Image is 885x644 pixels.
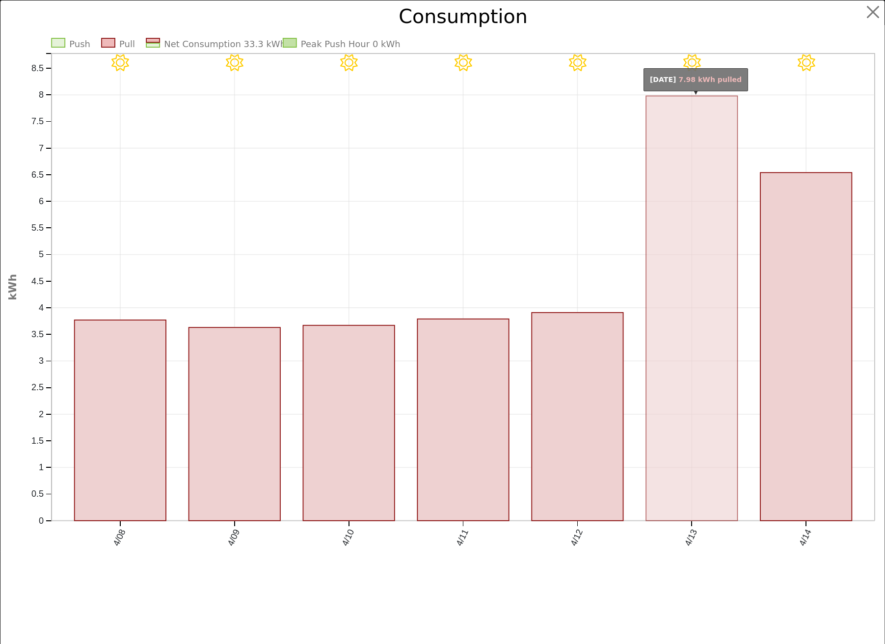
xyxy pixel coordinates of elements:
[226,54,243,72] i: 4/09 - Clear
[31,489,44,499] text: 0.5
[226,528,242,547] text: 4/09
[340,528,356,547] text: 4/10
[164,39,286,49] text: Net Consumption 33.3 kWh
[111,528,128,547] text: 4/08
[455,54,472,72] i: 4/11 - Clear
[119,39,135,49] text: Pull
[39,356,44,366] text: 3
[798,54,815,72] i: 4/14 - Clear
[650,76,676,83] strong: [DATE]
[683,528,699,547] text: 4/13
[31,170,44,180] text: 6.5
[39,90,44,100] text: 8
[39,249,44,259] text: 5
[454,528,470,547] text: 4/11
[31,436,44,446] text: 1.5
[399,5,528,28] text: Consumption
[678,76,742,83] span: 7.98 kWh pulled
[69,39,90,49] text: Push
[646,96,737,521] rect: onclick=""
[189,327,280,521] rect: onclick=""
[532,313,623,521] rect: onclick=""
[760,173,852,521] rect: onclick=""
[6,274,19,300] text: kWh
[797,528,813,547] text: 4/14
[39,462,44,472] text: 1
[31,276,44,286] text: 4.5
[301,39,401,49] text: Peak Push Hour 0 kWh
[39,143,44,153] text: 7
[31,223,44,233] text: 5.5
[39,516,44,526] text: 0
[417,319,509,521] rect: onclick=""
[75,320,166,521] rect: onclick=""
[111,54,129,72] i: 4/08 - Clear
[31,63,44,73] text: 8.5
[39,196,44,206] text: 6
[31,116,44,126] text: 7.5
[568,528,585,547] text: 4/12
[39,303,44,313] text: 4
[31,383,44,393] text: 2.5
[683,54,700,72] i: 4/13 - Clear
[39,409,44,419] text: 2
[569,54,586,72] i: 4/12 - Clear
[31,329,44,339] text: 3.5
[340,54,357,72] i: 4/10 - Clear
[303,325,395,521] rect: onclick=""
